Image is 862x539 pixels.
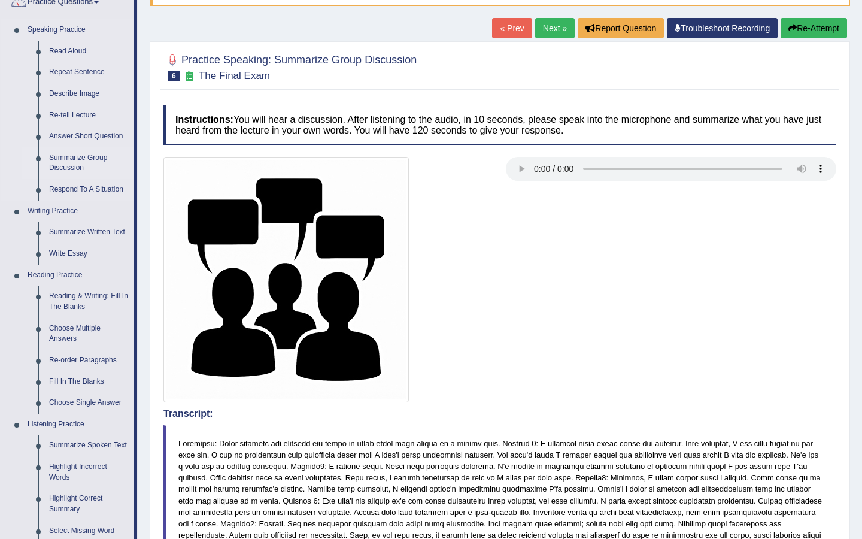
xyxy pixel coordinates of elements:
span: 6 [168,71,180,81]
a: Re-order Paragraphs [44,350,134,371]
a: « Prev [492,18,532,38]
a: Describe Image [44,83,134,105]
a: Repeat Sentence [44,62,134,83]
a: Respond To A Situation [44,179,134,201]
a: Speaking Practice [22,19,134,41]
a: Writing Practice [22,201,134,222]
h4: You will hear a discussion. After listening to the audio, in 10 seconds, please speak into the mi... [163,105,836,145]
a: Highlight Incorrect Words [44,456,134,488]
button: Report Question [578,18,664,38]
a: Re-tell Lecture [44,105,134,126]
a: Choose Single Answer [44,392,134,414]
a: Read Aloud [44,41,134,62]
h4: Transcript: [163,408,836,419]
a: Summarize Spoken Text [44,435,134,456]
a: Answer Short Question [44,126,134,147]
small: The Final Exam [199,70,270,81]
a: Reading & Writing: Fill In The Blanks [44,286,134,317]
a: Write Essay [44,243,134,265]
b: Instructions: [175,114,233,125]
a: Reading Practice [22,265,134,286]
h2: Practice Speaking: Summarize Group Discussion [163,52,417,81]
a: Highlight Correct Summary [44,488,134,520]
a: Troubleshoot Recording [667,18,778,38]
a: Choose Multiple Answers [44,318,134,350]
small: Exam occurring question [183,71,196,82]
button: Re-Attempt [781,18,847,38]
a: Next » [535,18,575,38]
a: Listening Practice [22,414,134,435]
a: Summarize Written Text [44,222,134,243]
a: Summarize Group Discussion [44,147,134,179]
a: Fill In The Blanks [44,371,134,393]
